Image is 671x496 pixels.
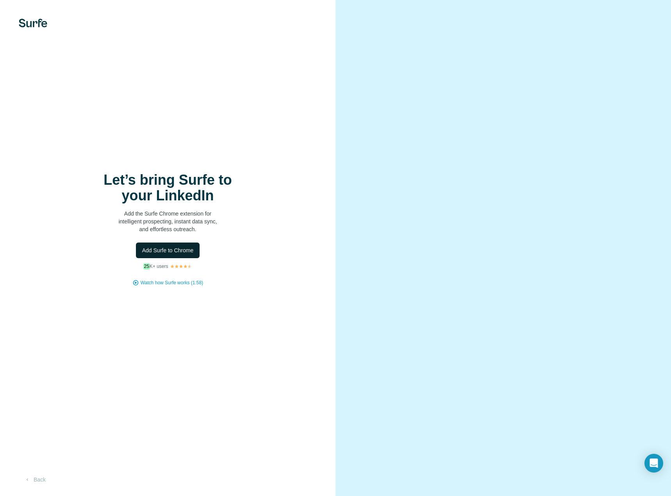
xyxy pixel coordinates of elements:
[136,243,200,258] button: Add Surfe to Chrome
[19,19,47,27] img: Surfe's logo
[644,454,663,473] div: Open Intercom Messenger
[143,263,149,269] em: 25
[142,246,194,254] span: Add Surfe to Chrome
[170,264,192,269] img: Rating Stars
[19,473,51,487] button: Back
[143,263,168,270] p: K+ users
[141,279,203,286] button: Watch how Surfe works (1:58)
[90,172,246,203] h1: Let’s bring Surfe to your LinkedIn
[90,210,246,233] p: Add the Surfe Chrome extension for intelligent prospecting, instant data sync, and effortless out...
